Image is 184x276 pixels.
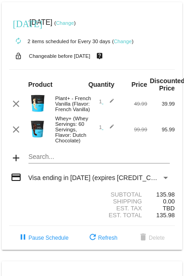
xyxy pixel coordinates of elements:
div: 99.99 [120,127,147,132]
mat-icon: refresh [87,232,98,243]
span: Pause Schedule [17,235,68,241]
strong: Quantity [88,81,114,88]
mat-icon: edit [103,124,114,135]
span: 0.00 [163,198,175,205]
small: Changeable before [DATE] [29,53,90,59]
input: Search... [28,153,170,161]
div: 49.99 [120,101,147,107]
button: Refresh [80,230,125,246]
div: 95.99 [147,127,175,132]
span: 135.98 [156,212,175,219]
a: Change [114,39,132,44]
a: Change [56,20,74,26]
mat-icon: lock_open [13,50,24,62]
mat-select: Payment Method [28,174,170,181]
div: Shipping [92,198,147,205]
div: Est. Tax [92,205,147,212]
div: Subtotal [92,191,147,198]
span: Delete [138,235,165,241]
mat-icon: [DATE] [13,17,24,28]
img: Image-1-Carousel-Whey-5lb-Chocolate-no-badge-Transp.png [28,120,47,138]
div: Plant+ - French Vanilla (Flavor: French Vanilla) [50,96,92,112]
small: 2 items scheduled for Every 30 days [9,39,110,44]
mat-icon: pause [17,232,28,243]
mat-icon: credit_card [11,172,22,183]
button: Pause Schedule [10,230,76,246]
mat-icon: clear [11,124,22,135]
small: ( ) [112,39,134,44]
img: Image-1-Carousel-Plant-Vanilla-no-badge-Transp.png [28,94,47,113]
div: 135.98 [147,191,175,198]
mat-icon: edit [103,98,114,109]
mat-icon: live_help [94,50,105,62]
button: Delete [130,230,172,246]
mat-icon: add [11,152,22,163]
div: Est. Total [92,212,147,219]
strong: Price [132,81,147,88]
span: 1 [99,99,115,104]
mat-icon: clear [11,98,22,109]
strong: Product [28,81,53,88]
mat-icon: delete [138,232,149,243]
div: Whey+ (Whey Servings: 60 Servings, Flavor: Dutch Chocolate) [50,116,92,143]
div: 39.99 [147,101,175,107]
mat-icon: autorenew [13,36,24,47]
span: 1 [99,124,115,130]
span: Refresh [87,235,117,241]
small: ( ) [54,20,76,26]
span: TBD [163,205,175,212]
